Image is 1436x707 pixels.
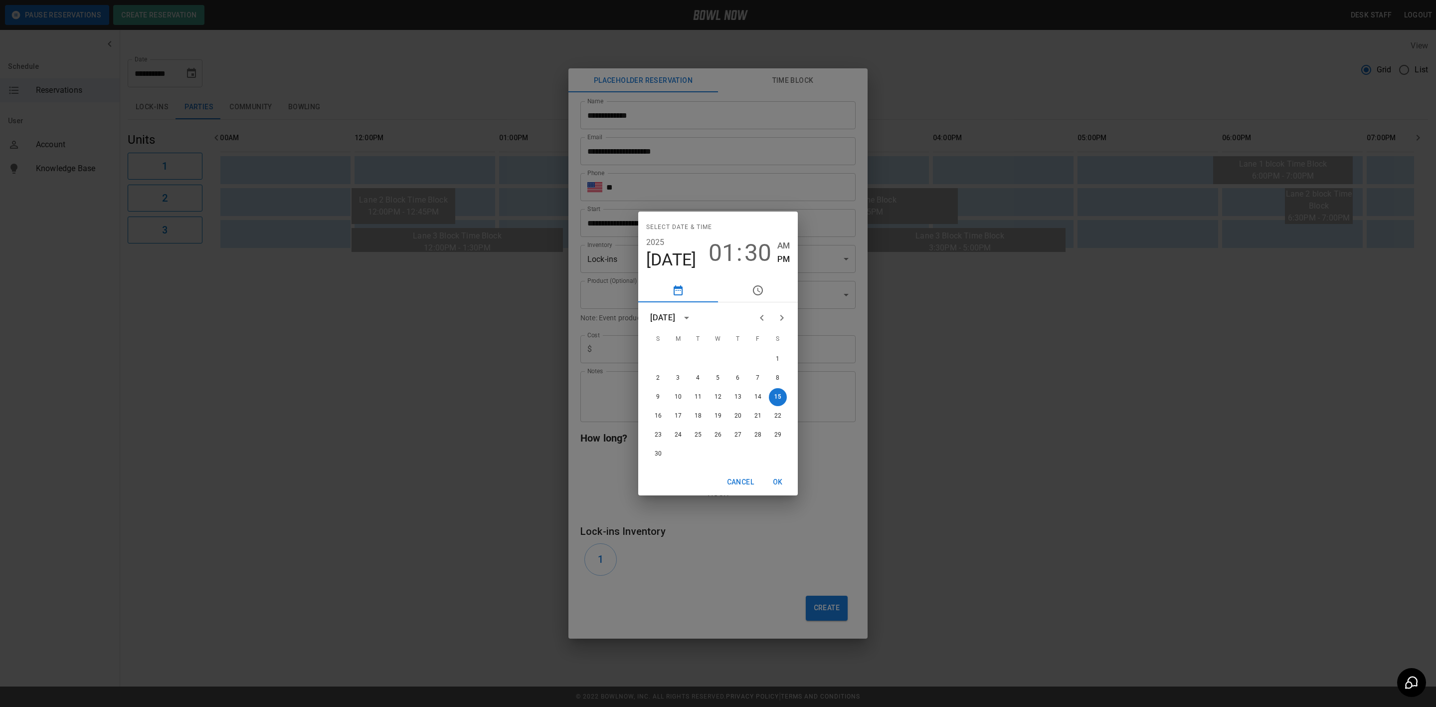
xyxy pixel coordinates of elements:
button: 1 [769,350,787,368]
button: 01 [709,239,735,267]
button: PM [777,252,790,266]
button: 18 [689,407,707,425]
button: 30 [744,239,771,267]
button: 9 [649,388,667,406]
span: : [736,239,742,267]
div: [DATE] [650,312,675,324]
button: 13 [729,388,747,406]
button: Previous month [752,308,772,328]
button: 3 [669,369,687,387]
span: Sunday [649,329,667,349]
span: Thursday [729,329,747,349]
button: 26 [709,426,727,444]
button: 27 [729,426,747,444]
button: OK [762,473,794,491]
span: Friday [749,329,767,349]
button: 24 [669,426,687,444]
button: 11 [689,388,707,406]
span: Wednesday [709,329,727,349]
button: 17 [669,407,687,425]
button: 7 [749,369,767,387]
button: 15 [769,388,787,406]
span: Tuesday [689,329,707,349]
button: 16 [649,407,667,425]
button: 2025 [646,236,665,249]
button: 28 [749,426,767,444]
button: 5 [709,369,727,387]
button: pick date [638,278,718,302]
button: Cancel [723,473,758,491]
span: Monday [669,329,687,349]
button: 2 [649,369,667,387]
button: 14 [749,388,767,406]
button: 25 [689,426,707,444]
button: pick time [718,278,798,302]
span: Saturday [769,329,787,349]
button: 21 [749,407,767,425]
button: 23 [649,426,667,444]
button: [DATE] [646,249,697,270]
button: calendar view is open, switch to year view [678,309,695,326]
button: 8 [769,369,787,387]
button: AM [777,239,790,252]
button: 20 [729,407,747,425]
button: 4 [689,369,707,387]
span: Select date & time [646,220,712,236]
button: 29 [769,426,787,444]
button: 12 [709,388,727,406]
button: 19 [709,407,727,425]
button: 30 [649,445,667,463]
button: 10 [669,388,687,406]
button: 6 [729,369,747,387]
button: Next month [772,308,792,328]
button: 22 [769,407,787,425]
